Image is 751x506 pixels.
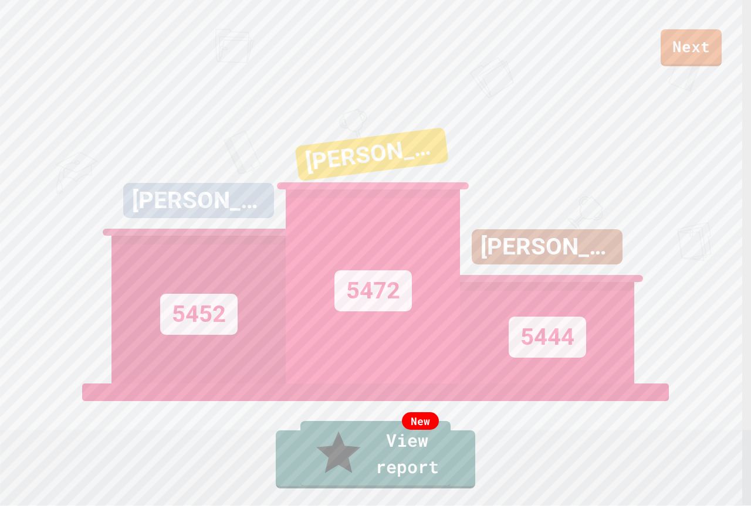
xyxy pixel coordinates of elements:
[160,294,238,335] div: 5452
[661,29,722,66] a: Next
[295,127,449,181] div: [PERSON_NAME]
[402,412,439,430] div: New
[123,183,274,218] div: [PERSON_NAME]
[509,317,586,358] div: 5444
[472,229,623,264] div: [PERSON_NAME]
[334,270,412,311] div: 5472
[300,421,451,488] a: View report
